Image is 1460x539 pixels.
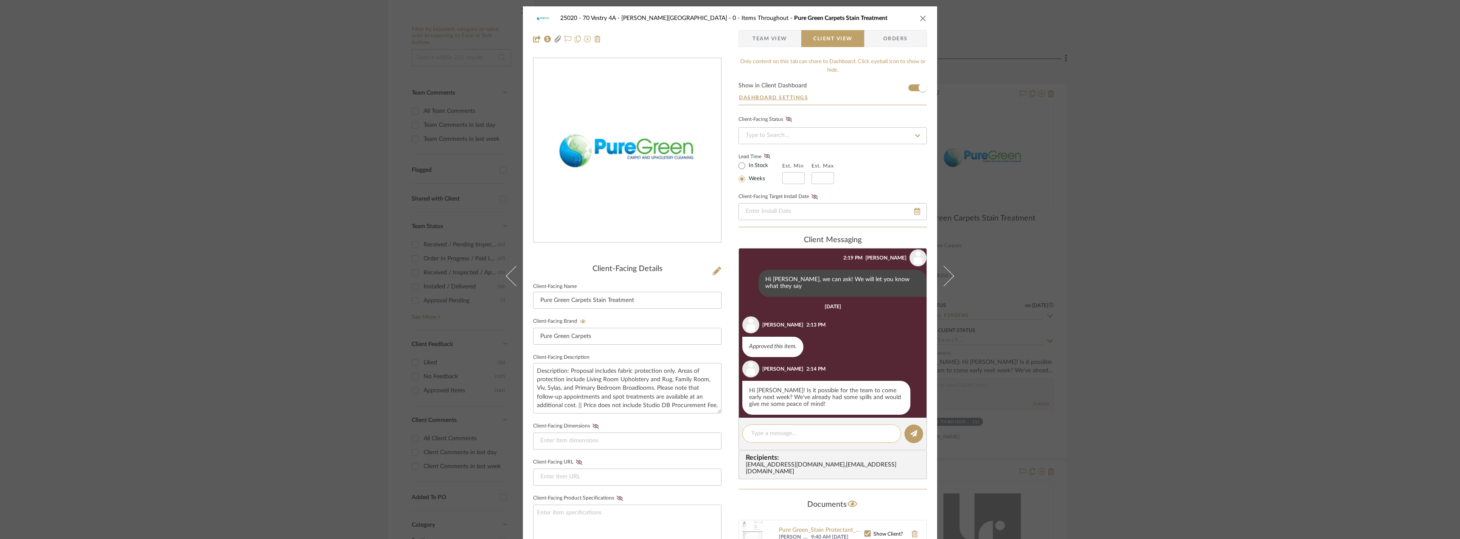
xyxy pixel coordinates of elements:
[747,162,768,170] label: In Stock
[533,433,722,450] input: Enter item dimensions
[806,321,825,329] div: 2:13 PM
[594,36,601,42] img: Remove from project
[919,14,927,22] button: close
[809,194,820,200] button: Client-Facing Target Install Date
[738,115,795,124] div: Client-Facing Status
[533,59,721,243] div: 0
[782,163,804,169] label: Est. Min
[742,337,803,357] div: Approved this item.
[738,127,927,144] input: Type to Search…
[733,15,794,21] span: 0 - Items Throughout
[758,270,927,297] div: Hi [PERSON_NAME], we can ask! We will let you know what they say
[738,236,927,245] div: client Messaging
[533,469,722,486] input: Enter item URL
[560,15,733,21] span: 25020 - 70 Vestry 4A - [PERSON_NAME][GEOGRAPHIC_DATA]
[762,365,803,373] div: [PERSON_NAME]
[533,459,585,465] label: Client-Facing URL
[813,30,852,47] span: Client View
[535,59,719,243] img: e198faa7-df6f-49d6-9e63-558867547140_436x436.jpg
[742,316,759,333] img: user_avatar.png
[577,318,589,324] button: Client-Facing Brand
[806,365,825,373] div: 2:14 PM
[533,292,722,309] input: Enter Client-Facing Item Name
[738,498,927,511] div: Documents
[843,254,862,262] div: 2:19 PM
[738,94,809,101] button: Dashboard Settings
[533,355,590,360] label: Client-Facing Description
[533,423,601,429] label: Client-Facing Dimensions
[533,328,722,345] input: Enter Client-Facing Brand
[746,462,923,475] div: [EMAIL_ADDRESS][DOMAIN_NAME] , [EMAIL_ADDRESS][DOMAIN_NAME]
[738,58,927,74] div: Only content on this tab can share to Dashboard. Click eyeball icon to show or hide.
[533,265,722,274] div: Client-Facing Details
[590,423,601,429] button: Client-Facing Dimensions
[910,249,927,266] img: user_avatar.png
[742,360,759,377] img: user_avatar.png
[865,254,907,262] div: [PERSON_NAME]
[533,318,589,324] label: Client-Facing Brand
[825,304,841,310] div: [DATE]
[874,30,917,47] span: Orders
[533,495,626,501] label: Client-Facing Product Specifications
[752,30,787,47] span: Team View
[746,454,923,461] span: Recipients:
[779,527,864,534] a: Pure Green_Stain Protectant_Quote.pdf
[873,531,903,536] span: Show Client?
[738,153,782,160] label: Lead Time
[738,203,927,220] input: Enter Install Date
[614,495,626,501] button: Client-Facing Product Specifications
[747,175,765,183] label: Weeks
[533,10,553,27] img: e198faa7-df6f-49d6-9e63-558867547140_48x40.jpg
[794,15,887,21] span: Pure Green Carpets Stain Treatment
[811,163,834,169] label: Est. Max
[533,285,577,289] label: Client-Facing Name
[762,321,803,329] div: [PERSON_NAME]
[738,160,782,184] mat-radio-group: Select item type
[573,459,585,465] button: Client-Facing URL
[761,152,773,161] button: Lead Time
[738,194,820,200] label: Client-Facing Target Install Date
[742,381,910,415] div: Hi [PERSON_NAME]! Is it possible for the team to come early next week? We've already had some spi...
